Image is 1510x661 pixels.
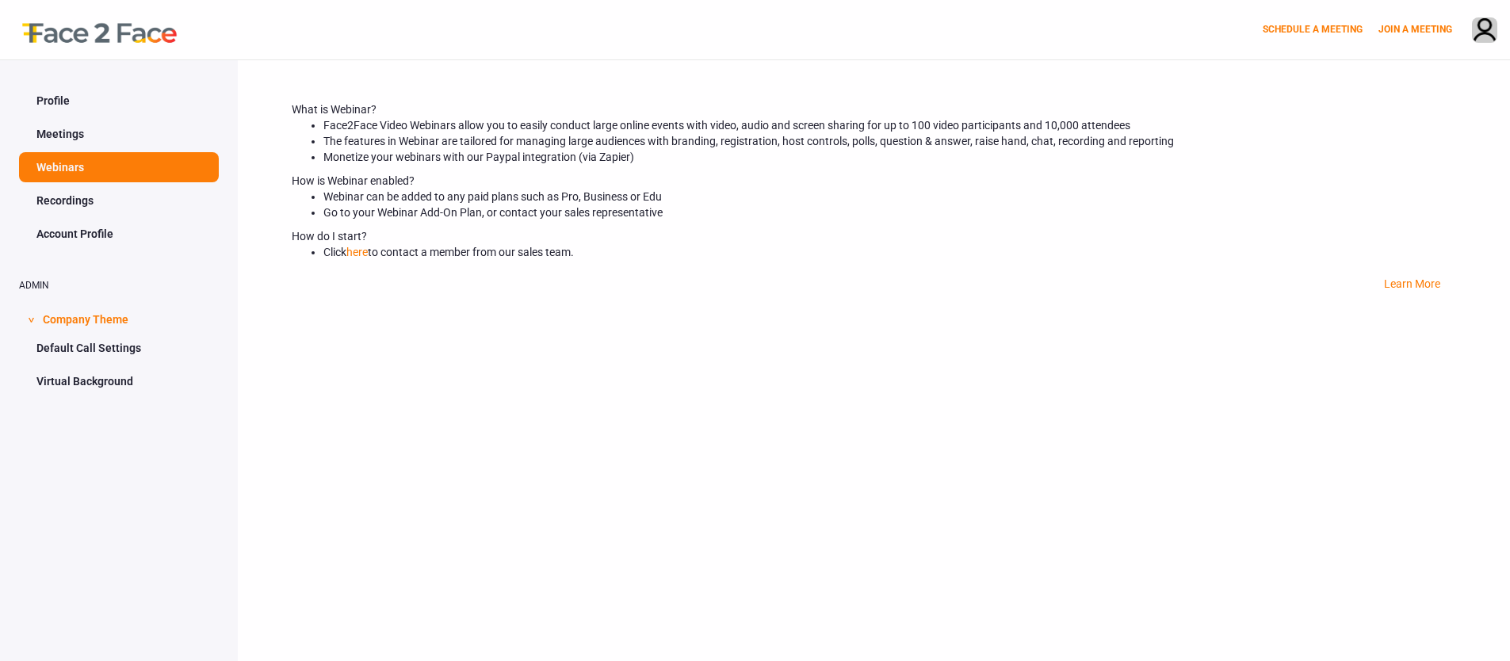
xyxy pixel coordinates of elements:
a: Profile [19,86,219,116]
h2: ADMIN [19,281,219,291]
p: How is Webinar enabled? [292,173,1456,189]
p: What is Webinar? [292,101,1456,117]
li: Face2Face Video Webinars allow you to easily conduct large online events with video, audio and sc... [323,117,1456,133]
a: Recordings [19,185,219,216]
span: > [23,317,39,323]
a: Account Profile [19,219,219,249]
p: How do I start? [292,228,1456,244]
a: Default Call Settings [19,333,219,363]
a: Webinars [19,152,219,182]
a: here [346,246,368,258]
a: Virtual Background [19,366,219,396]
li: Click to contact a member from our sales team. [323,244,1456,260]
li: The features in Webinar are tailored for managing large audiences with branding, registration, ho... [323,133,1456,149]
li: Go to your Webinar Add-On Plan, or contact your sales representative [323,204,1456,220]
a: JOIN A MEETING [1378,24,1452,35]
li: Monetize your webinars with our Paypal integration (via Zapier) [323,149,1456,165]
img: avatar.710606db.png [1473,18,1497,44]
span: Company Theme [43,303,128,333]
a: SCHEDULE A MEETING [1263,24,1363,35]
a: Meetings [19,119,219,149]
a: Learn More [1384,277,1440,290]
li: Webinar can be added to any paid plans such as Pro, Business or Edu [323,189,1456,204]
